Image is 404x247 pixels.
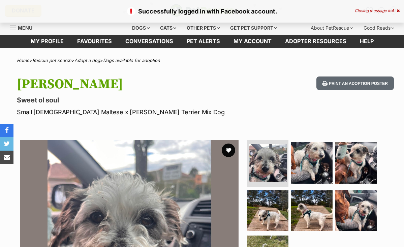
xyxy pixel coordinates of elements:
[32,58,71,63] a: Rescue pet search
[17,95,247,105] p: Sweet ol soul
[24,35,70,48] a: My profile
[74,58,100,63] a: Adopt a dog
[291,142,333,184] img: Photo of Candice
[278,35,353,48] a: Adopter resources
[354,8,400,13] div: Closing message in
[103,58,160,63] a: Dogs available for adoption
[182,21,224,35] div: Other pets
[335,190,377,231] img: Photo of Candice
[155,21,181,35] div: Cats
[180,35,227,48] a: Pet alerts
[306,21,358,35] div: About PetRescue
[227,35,278,48] a: My account
[249,144,287,182] img: Photo of Candice
[291,190,333,231] img: Photo of Candice
[222,144,235,157] button: favourite
[359,21,399,35] div: Good Reads
[10,21,37,33] a: Menu
[17,76,247,92] h1: [PERSON_NAME]
[70,35,119,48] a: Favourites
[335,142,377,184] img: Photo of Candice
[18,25,32,31] span: Menu
[7,7,397,16] p: Successfully logged in with Facebook account.
[225,21,282,35] div: Get pet support
[353,35,380,48] a: Help
[17,58,29,63] a: Home
[391,8,394,13] span: 4
[247,190,288,231] img: Photo of Candice
[119,35,180,48] a: conversations
[17,107,247,117] p: Small [DEMOGRAPHIC_DATA] Maltese x [PERSON_NAME] Terrier Mix Dog
[127,21,154,35] div: Dogs
[316,76,394,90] button: Print an adoption poster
